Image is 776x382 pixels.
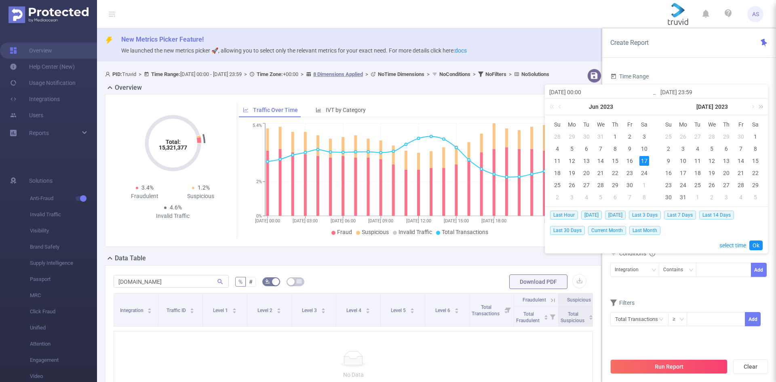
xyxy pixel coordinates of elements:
[594,155,608,167] td: June 14, 2023
[639,192,649,202] div: 8
[112,71,122,77] b: PID:
[596,144,605,154] div: 7
[661,191,676,203] td: July 30, 2023
[29,130,49,136] span: Reports
[748,167,763,179] td: July 22, 2023
[10,75,76,91] a: Usage Notification
[30,190,97,207] span: Anti-Fraud
[582,192,591,202] div: 4
[599,99,614,115] a: 2023
[567,144,577,154] div: 5
[368,218,393,224] tspan: [DATE] 09:00
[690,155,705,167] td: July 11, 2023
[707,180,717,190] div: 26
[751,156,760,166] div: 15
[579,143,594,155] td: June 6, 2023
[550,226,585,235] span: Last 30 Days
[10,91,60,107] a: Integrations
[594,118,608,131] th: Wed
[565,179,579,191] td: June 26, 2023
[105,36,113,44] i: icon: thunderbolt
[565,143,579,155] td: June 5, 2023
[552,192,562,202] div: 2
[594,143,608,155] td: June 7, 2023
[734,118,748,131] th: Fri
[588,226,626,235] span: Current Month
[105,71,549,77] span: Truvid [DATE] 00:00 - [DATE] 23:59 +00:00
[509,274,567,289] button: Download PDF
[550,191,565,203] td: July 2, 2023
[719,179,734,191] td: July 27, 2023
[664,132,673,141] div: 25
[664,156,673,166] div: 9
[721,132,731,141] div: 29
[625,144,635,154] div: 9
[10,42,52,59] a: Overview
[639,168,649,178] div: 24
[579,118,594,131] th: Tue
[734,121,748,128] span: Fr
[565,155,579,167] td: June 12, 2023
[734,191,748,203] td: August 4, 2023
[629,226,660,235] span: Last Month
[661,143,676,155] td: July 2, 2023
[298,71,306,77] span: >
[378,71,424,77] b: No Time Dimensions
[549,87,652,97] input: Start date
[151,71,180,77] b: Time Range:
[30,352,97,368] span: Engagement
[596,192,605,202] div: 5
[736,192,746,202] div: 4
[596,168,605,178] div: 21
[639,180,649,190] div: 1
[664,144,673,154] div: 2
[552,168,562,178] div: 18
[30,223,97,239] span: Visibility
[705,118,719,131] th: Wed
[610,192,620,202] div: 6
[610,39,649,46] span: Create Report
[751,132,760,141] div: 1
[637,118,652,131] th: Sat
[316,107,321,113] i: icon: bar-chart
[141,184,154,191] span: 3.4%
[552,144,562,154] div: 4
[521,71,549,77] b: No Solutions
[550,143,565,155] td: June 4, 2023
[734,143,748,155] td: July 7, 2023
[363,71,371,77] span: >
[136,71,144,77] span: >
[455,47,467,54] a: docs
[105,72,112,77] i: icon: user
[565,191,579,203] td: July 3, 2023
[721,168,731,178] div: 20
[678,180,688,190] div: 24
[8,6,89,23] img: Protected Media
[610,168,620,178] div: 22
[661,155,676,167] td: July 9, 2023
[10,107,43,123] a: Users
[664,168,673,178] div: 16
[705,143,719,155] td: July 5, 2023
[705,121,719,128] span: We
[610,180,620,190] div: 29
[608,155,622,167] td: June 15, 2023
[30,207,97,223] span: Invalid Traffic
[406,218,431,224] tspan: [DATE] 12:00
[622,167,637,179] td: June 23, 2023
[596,132,605,141] div: 31
[751,180,760,190] div: 29
[693,180,702,190] div: 25
[581,211,602,219] span: [DATE]
[608,118,622,131] th: Thu
[605,211,626,219] span: [DATE]
[693,192,702,202] div: 1
[705,167,719,179] td: July 19, 2023
[719,143,734,155] td: July 6, 2023
[594,191,608,203] td: July 5, 2023
[625,192,635,202] div: 7
[629,211,661,219] span: Last 3 Days
[145,212,201,220] div: Invalid Traffic
[610,359,727,374] button: Run Report
[705,179,719,191] td: July 26, 2023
